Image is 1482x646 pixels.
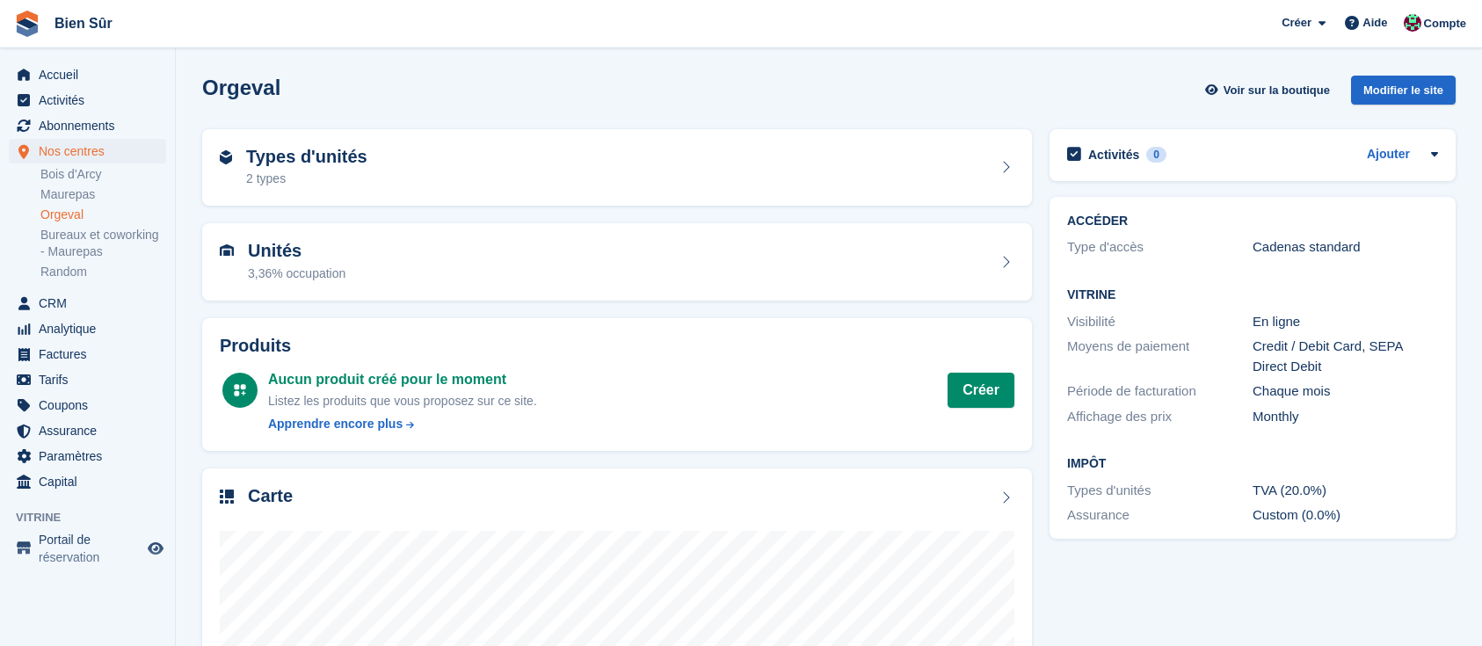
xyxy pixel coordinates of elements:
h2: Unités [248,241,345,261]
span: Accueil [39,62,144,87]
span: Aide [1362,14,1387,32]
div: Période de facturation [1067,381,1253,402]
div: Modifier le site [1351,76,1456,105]
div: TVA (20.0%) [1253,481,1438,501]
span: Portail de réservation [39,531,144,566]
a: Random [40,264,166,280]
a: menu [9,88,166,113]
div: Visibilité [1067,312,1253,332]
div: Moyens de paiement [1067,337,1253,376]
span: Tarifs [39,367,144,392]
span: Paramètres [39,444,144,468]
span: Vitrine [16,509,175,526]
span: Listez les produits que vous proposez sur ce site. [268,394,537,408]
div: 2 types [246,170,367,188]
span: Analytique [39,316,144,341]
a: menu [9,444,166,468]
h2: Orgeval [202,76,280,99]
h2: Carte [248,486,293,506]
div: Apprendre encore plus [268,415,403,433]
h2: Types d'unités [246,147,367,167]
div: Cadenas standard [1253,237,1438,258]
h2: Vitrine [1067,288,1438,302]
div: Monthly [1253,407,1438,427]
span: Activités [39,88,144,113]
div: Affichage des prix [1067,407,1253,427]
a: menu [9,367,166,392]
span: Abonnements [39,113,144,138]
div: Assurance [1067,505,1253,526]
a: Créer [948,373,1014,408]
a: Modifier le site [1351,76,1456,112]
a: Bien Sûr [47,9,120,38]
span: Compte [1424,15,1466,33]
a: Voir sur la boutique [1203,76,1337,105]
div: Types d'unités [1067,481,1253,501]
h2: Impôt [1067,457,1438,471]
span: Assurance [39,418,144,443]
a: Bois d'Arcy [40,166,166,183]
div: 3,36% occupation [248,265,345,283]
img: Anselme Guiraud [1404,14,1421,32]
a: Apprendre encore plus [268,415,537,433]
img: unit-icn-7be61d7bf1b0ce9d3e12c5938cc71ed9869f7b940bace4675aadf7bd6d80202e.svg [220,244,234,257]
div: Credit / Debit Card, SEPA Direct Debit [1253,337,1438,376]
span: CRM [39,291,144,316]
a: menu [9,418,166,443]
img: unit-type-icn-2b2737a686de81e16bb02015468b77c625bbabd49415b5ef34ead5e3b44a266d.svg [220,150,232,164]
div: Aucun produit créé pour le moment [268,369,537,390]
a: menu [9,469,166,494]
a: menu [9,291,166,316]
a: menu [9,62,166,87]
span: Nos centres [39,139,144,163]
div: En ligne [1253,312,1438,332]
a: menu [9,531,166,566]
a: Maurepas [40,186,166,203]
h2: ACCÉDER [1067,214,1438,229]
img: map-icn-33ee37083ee616e46c38cad1a60f524a97daa1e2b2c8c0bc3eb3415660979fc1.svg [220,490,234,504]
span: Capital [39,469,144,494]
a: Types d'unités 2 types [202,129,1032,207]
span: Coupons [39,393,144,417]
div: 0 [1146,147,1166,163]
img: stora-icon-8386f47178a22dfd0bd8f6a31ec36ba5ce8667c1dd55bd0f319d3a0aa187defe.svg [14,11,40,37]
a: menu [9,393,166,417]
div: Chaque mois [1253,381,1438,402]
div: Custom (0.0%) [1253,505,1438,526]
a: menu [9,316,166,341]
a: Bureaux et coworking - Maurepas [40,227,166,260]
h2: Activités [1088,147,1139,163]
a: Orgeval [40,207,166,223]
a: Unités 3,36% occupation [202,223,1032,301]
a: menu [9,139,166,163]
a: menu [9,113,166,138]
h2: Produits [220,336,1014,356]
a: Ajouter [1367,145,1410,165]
a: menu [9,342,166,367]
span: Créer [1282,14,1311,32]
a: Boutique d'aperçu [145,538,166,559]
img: custom-product-icn-white-7c27a13f52cf5f2f504a55ee73a895a1f82ff5669d69490e13668eaf7ade3bb5.svg [233,383,247,397]
span: Voir sur la boutique [1224,82,1330,99]
span: Factures [39,342,144,367]
div: Type d'accès [1067,237,1253,258]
